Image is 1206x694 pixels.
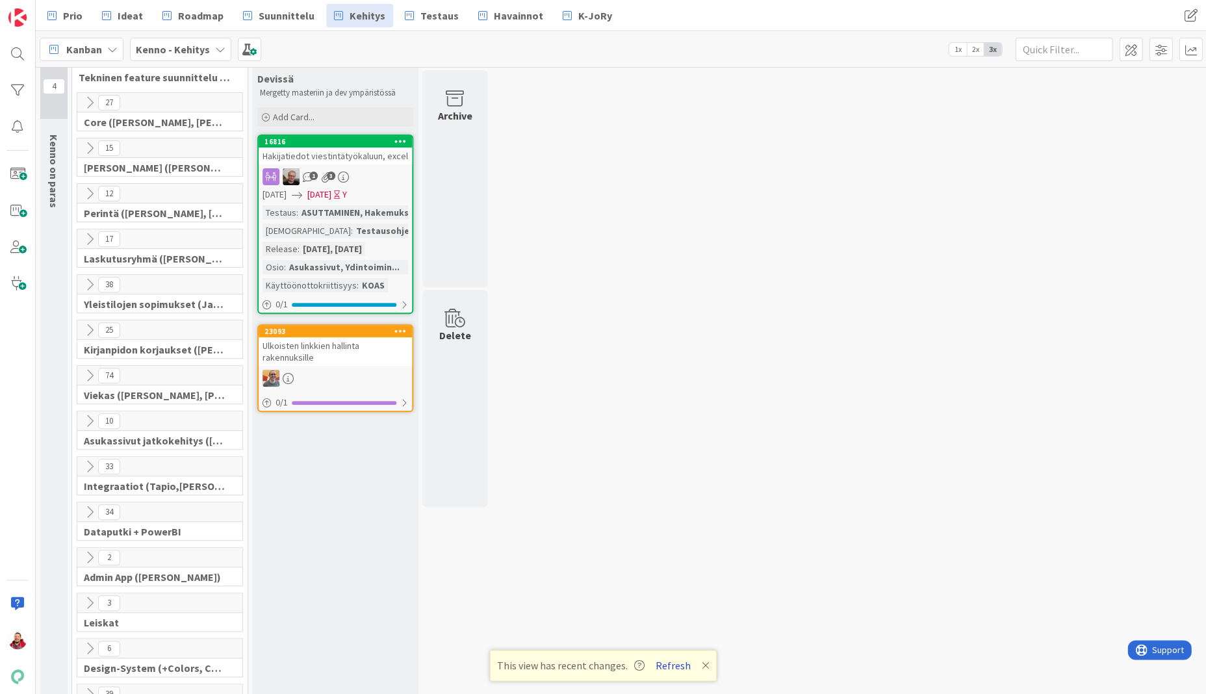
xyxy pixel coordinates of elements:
[40,4,90,27] a: Prio
[63,8,83,23] span: Prio
[263,370,279,387] img: BN
[300,242,365,256] div: [DATE], [DATE]
[98,322,120,338] span: 25
[259,148,412,164] div: Hakijatiedot viestintätyökaluun, excel
[351,224,353,238] span: :
[259,326,412,366] div: 23093Ulkoisten linkkien hallinta rakennuksille
[84,525,226,538] span: Dataputki + PowerBI
[342,188,347,201] div: Y
[47,135,60,208] span: Kenno on paras
[257,135,413,314] a: 16816Hakijatiedot viestintätyökaluun, excelJH[DATE][DATE]YTestaus:ASUTTAMINEN, Hakemukset[DEMOGRA...
[286,260,403,274] div: Asukassivut, Ydintoimin...
[359,278,388,292] div: KOAS
[84,389,226,402] span: Viekas (Samuli, Saara, Mika, Pirjo, Keijo, TommiHä, Rasmus)
[84,662,226,675] span: Design-System (+Colors, Components)
[263,242,298,256] div: Release
[357,278,359,292] span: :
[296,205,298,220] span: :
[949,43,966,56] span: 1x
[439,328,471,343] div: Delete
[8,8,27,27] img: Visit kanbanzone.com
[66,42,102,57] span: Kanban
[43,79,65,94] span: 4
[259,394,412,411] div: 0/1
[235,4,322,27] a: Suunnittelu
[397,4,467,27] a: Testaus
[84,434,226,447] span: Asukassivut jatkokehitys (Rasmus, TommiH, Bella)
[263,224,351,238] div: [DEMOGRAPHIC_DATA]
[263,205,296,220] div: Testaus
[118,8,143,23] span: Ideat
[273,111,314,123] span: Add Card...
[259,136,412,164] div: 16816Hakijatiedot viestintätyökaluun, excel
[155,4,231,27] a: Roadmap
[327,172,335,180] span: 3
[98,504,120,520] span: 34
[578,8,612,23] span: K-JoRy
[84,207,226,220] span: Perintä (Jaakko, PetriH, MikkoV, Pasi)
[25,2,57,18] span: Support
[98,459,120,474] span: 33
[84,616,226,629] span: Leiskat
[259,337,412,366] div: Ulkoisten linkkien hallinta rakennuksille
[263,278,357,292] div: Käyttöönottokriittisyys
[494,8,543,23] span: Havainnot
[98,186,120,201] span: 12
[178,8,224,23] span: Roadmap
[98,231,120,247] span: 17
[8,631,27,649] img: JS
[276,396,288,409] span: 0 / 1
[84,161,226,174] span: Halti (Sebastian, VilleH, Riikka, Antti, MikkoV, PetriH, PetriM)
[259,8,314,23] span: Suunnittelu
[309,172,318,180] span: 1
[1015,38,1112,61] input: Quick Filter...
[84,116,226,129] span: Core (Pasi, Jussi, JaakkoHä, Jyri, Leo, MikkoK, Väinö, MattiH)
[470,4,551,27] a: Havainnot
[94,4,151,27] a: Ideat
[8,667,27,686] img: avatar
[263,188,287,201] span: [DATE]
[298,242,300,256] span: :
[98,277,120,292] span: 38
[79,71,231,84] span: Tekninen feature suunnittelu ja toteutus
[298,205,422,220] div: ASUTTAMINEN, Hakemukset
[326,4,393,27] a: Kehitys
[555,4,620,27] a: K-JoRy
[420,8,459,23] span: Testaus
[259,370,412,387] div: BN
[438,108,472,123] div: Archive
[259,296,412,313] div: 0/1
[259,168,412,185] div: JH
[264,327,412,336] div: 23093
[307,188,331,201] span: [DATE]
[284,260,286,274] span: :
[350,8,385,23] span: Kehitys
[84,343,226,356] span: Kirjanpidon korjaukset (Jussi, JaakkoHä)
[259,136,412,148] div: 16816
[984,43,1001,56] span: 3x
[98,413,120,429] span: 10
[497,658,645,673] span: This view has recent changes.
[98,140,120,156] span: 15
[263,260,284,274] div: Osio
[98,550,120,565] span: 2
[136,43,210,56] b: Kenno - Kehitys
[98,595,120,611] span: 3
[651,657,695,674] button: Refresh
[966,43,984,56] span: 2x
[84,480,226,493] span: Integraatiot (Tapio,Santeri,Marko,HarriJ)
[276,298,288,311] span: 0 / 1
[264,137,412,146] div: 16816
[84,571,226,584] span: Admin App (Jaakko)
[257,72,294,85] span: Devissä
[98,368,120,383] span: 74
[259,326,412,337] div: 23093
[353,224,430,238] div: Testausohjeet...
[98,95,120,110] span: 27
[84,298,226,311] span: Yleistilojen sopimukset (Jaakko, VilleP, TommiL, Simo)
[98,641,120,656] span: 6
[84,252,226,265] span: Laskutusryhmä (Antti, Keijo)
[283,168,300,185] img: JH
[260,88,411,98] p: Mergetty masteriin ja dev ympäristössä
[257,324,413,412] a: 23093Ulkoisten linkkien hallinta rakennuksilleBN0/1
